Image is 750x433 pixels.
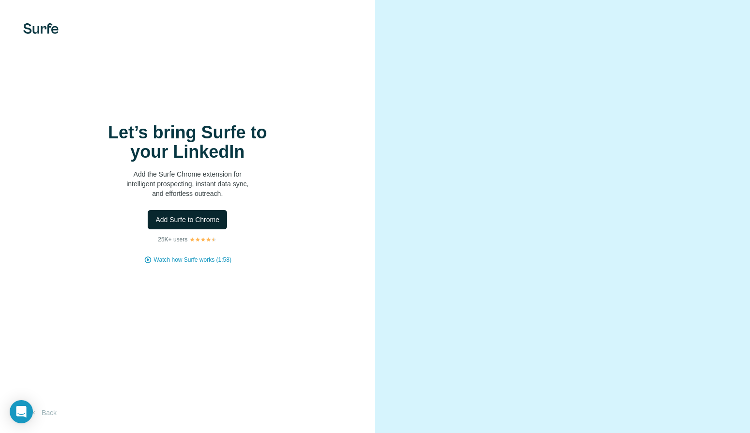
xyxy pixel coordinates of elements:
[23,23,59,34] img: Surfe's logo
[189,237,217,242] img: Rating Stars
[91,123,284,162] h1: Let’s bring Surfe to your LinkedIn
[91,169,284,198] p: Add the Surfe Chrome extension for intelligent prospecting, instant data sync, and effortless out...
[23,404,63,421] button: Back
[155,215,219,224] span: Add Surfe to Chrome
[158,235,187,244] p: 25K+ users
[10,400,33,423] div: Open Intercom Messenger
[154,255,231,264] button: Watch how Surfe works (1:58)
[148,210,227,229] button: Add Surfe to Chrome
